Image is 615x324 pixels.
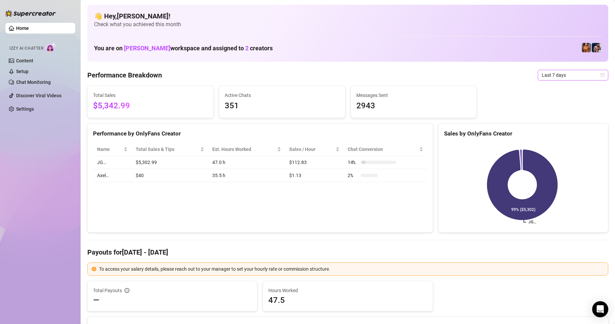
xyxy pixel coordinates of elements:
span: Total Sales & Tips [136,146,199,153]
span: Messages Sent [356,92,471,99]
text: JG… [528,220,536,225]
a: Discover Viral Videos [16,93,61,98]
a: Settings [16,106,34,112]
td: $112.83 [285,156,344,169]
th: Total Sales & Tips [132,143,208,156]
span: Active Chats [225,92,340,99]
td: 35.5 h [208,169,285,182]
th: Name [93,143,132,156]
span: 2 % [348,172,358,179]
span: Last 7 days [542,70,604,80]
div: Sales by OnlyFans Creator [444,129,603,138]
span: info-circle [125,288,129,293]
td: 47.0 h [208,156,285,169]
th: Sales / Hour [285,143,344,156]
a: Home [16,25,29,31]
span: calendar [601,73,605,77]
td: JG… [93,156,132,169]
span: 351 [225,100,340,112]
span: Sales / Hour [289,146,334,153]
h4: 👋 Hey, [PERSON_NAME] ! [94,11,602,21]
a: Setup [16,69,29,74]
td: $5,302.99 [132,156,208,169]
a: Chat Monitoring [16,79,51,85]
h4: Performance Breakdown [87,70,162,80]
span: 47.5 [268,295,427,306]
span: Chat Conversion [348,146,418,153]
span: 2 [245,45,249,52]
th: Chat Conversion [344,143,427,156]
img: Axel [592,43,601,52]
img: logo-BBDzfeDw.svg [5,10,56,17]
td: $1.13 [285,169,344,182]
span: 14 % [348,159,358,166]
span: Total Payouts [93,287,122,294]
h4: Payouts for [DATE] - [DATE] [87,248,608,257]
span: Total Sales [93,92,208,99]
div: Open Intercom Messenger [592,301,608,317]
span: $5,342.99 [93,100,208,112]
h1: You are on workspace and assigned to creators [94,45,273,52]
div: Est. Hours Worked [212,146,276,153]
span: Izzy AI Chatter [9,45,43,52]
span: Name [97,146,122,153]
div: Performance by OnlyFans Creator [93,129,427,138]
span: [PERSON_NAME] [124,45,170,52]
span: 2943 [356,100,471,112]
img: JG [582,43,591,52]
span: exclamation-circle [92,267,96,271]
td: $40 [132,169,208,182]
a: Content [16,58,33,63]
div: To access your salary details, please reach out to your manager to set your hourly rate or commis... [99,265,604,273]
td: Axel… [93,169,132,182]
span: Check what you achieved this month [94,21,602,28]
img: AI Chatter [46,43,56,52]
span: — [93,295,99,306]
span: Hours Worked [268,287,427,294]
